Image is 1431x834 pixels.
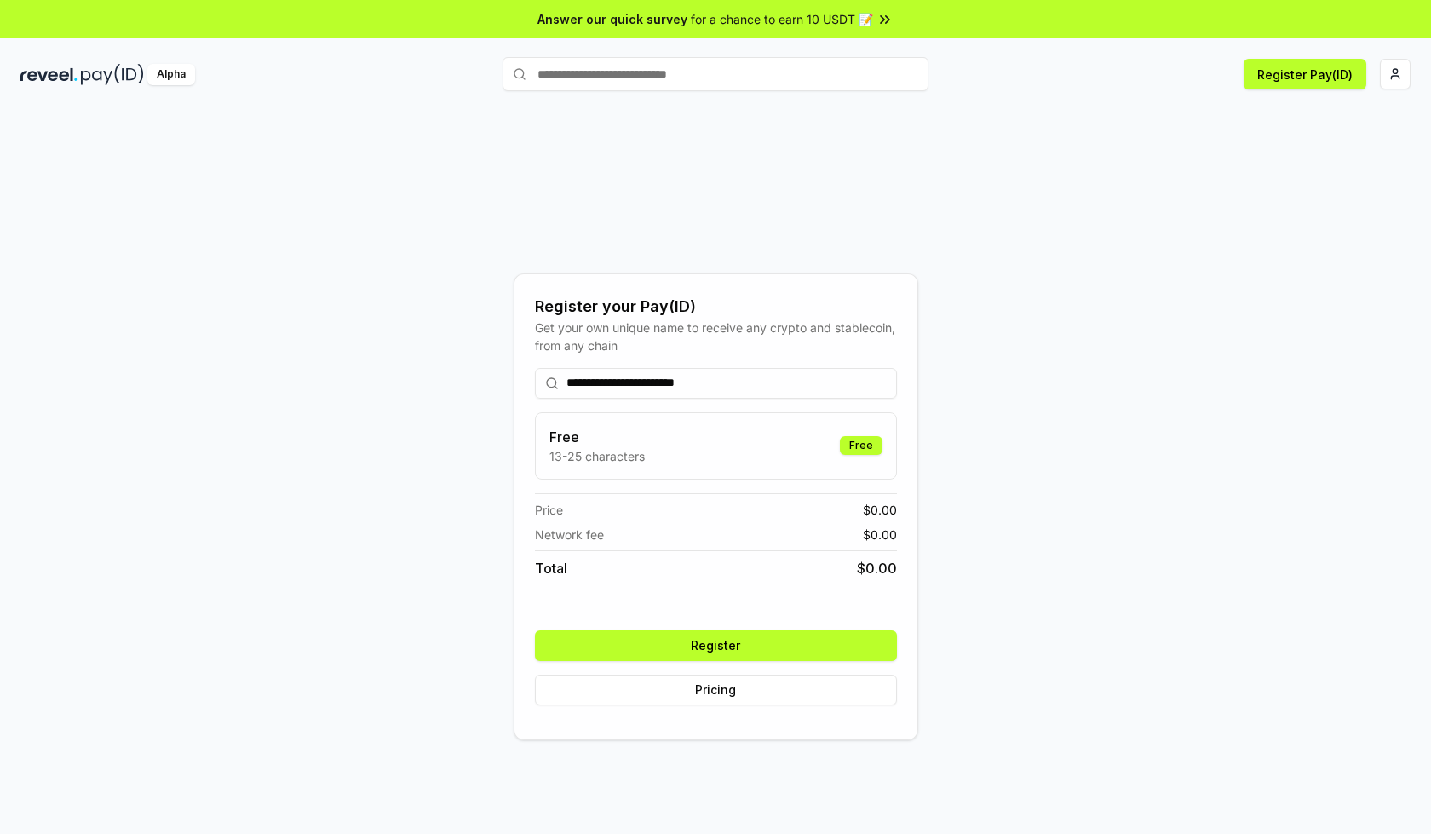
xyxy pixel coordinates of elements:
span: $ 0.00 [857,558,897,578]
h3: Free [549,427,645,447]
span: Answer our quick survey [537,10,687,28]
button: Register [535,630,897,661]
div: Alpha [147,64,195,85]
div: Free [840,436,882,455]
span: $ 0.00 [863,526,897,544]
img: pay_id [81,64,144,85]
img: reveel_dark [20,64,78,85]
span: Price [535,501,563,519]
div: Get your own unique name to receive any crypto and stablecoin, from any chain [535,319,897,354]
span: $ 0.00 [863,501,897,519]
button: Pricing [535,675,897,705]
div: Register your Pay(ID) [535,295,897,319]
p: 13-25 characters [549,447,645,465]
span: Total [535,558,567,578]
span: Network fee [535,526,604,544]
span: for a chance to earn 10 USDT 📝 [691,10,873,28]
button: Register Pay(ID) [1244,59,1366,89]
